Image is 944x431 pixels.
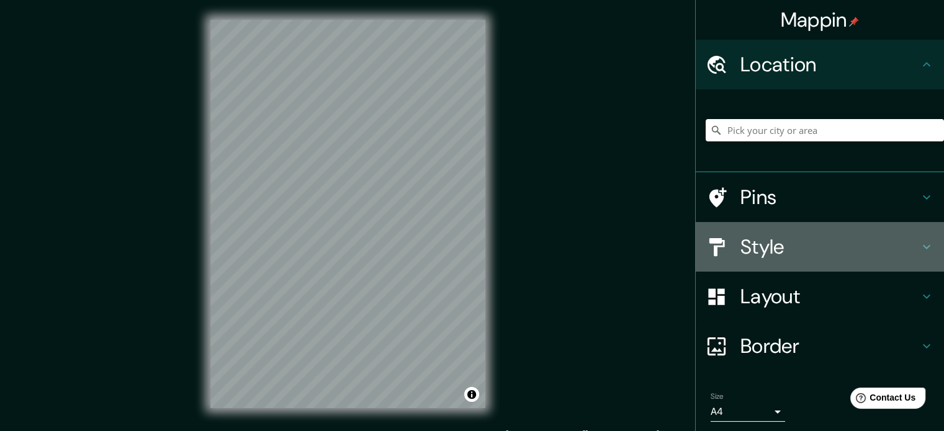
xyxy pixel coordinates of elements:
[740,284,919,309] h4: Layout
[740,334,919,358] h4: Border
[740,234,919,259] h4: Style
[849,17,859,27] img: pin-icon.png
[711,402,785,422] div: A4
[464,387,479,402] button: Toggle attribution
[696,40,944,89] div: Location
[696,321,944,371] div: Border
[706,119,944,141] input: Pick your city or area
[210,20,485,408] canvas: Map
[740,185,919,210] h4: Pins
[834,383,930,417] iframe: Help widget launcher
[696,222,944,272] div: Style
[740,52,919,77] h4: Location
[696,272,944,321] div: Layout
[696,172,944,222] div: Pins
[781,7,860,32] h4: Mappin
[711,391,724,402] label: Size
